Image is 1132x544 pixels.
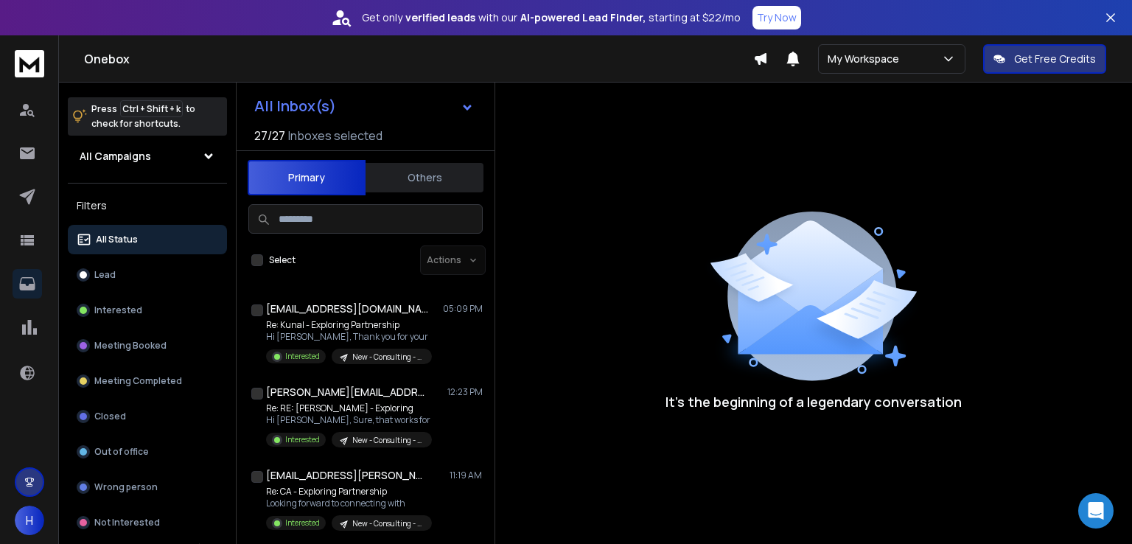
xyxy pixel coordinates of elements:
button: H [15,506,44,535]
div: Open Intercom Messenger [1078,493,1114,529]
p: Re: Kunal - Exploring Partnership [266,319,432,331]
button: Meeting Booked [68,331,227,360]
h3: Filters [68,195,227,216]
p: Re: CA - Exploring Partnership [266,486,432,498]
p: Interested [285,434,320,445]
img: logo [15,50,44,77]
strong: AI-powered Lead Finder, [520,10,646,25]
button: Get Free Credits [983,44,1106,74]
p: 05:09 PM [443,303,483,315]
button: Out of office [68,437,227,467]
p: Out of office [94,446,149,458]
p: Interested [94,304,142,316]
p: Get only with our starting at $22/mo [362,10,741,25]
label: Select [269,254,296,266]
h1: All Inbox(s) [254,99,336,114]
h3: Inboxes selected [288,127,382,144]
p: Closed [94,411,126,422]
p: New - Consulting - Indian - Allurecent [352,435,423,446]
span: 27 / 27 [254,127,285,144]
p: Wrong person [94,481,158,493]
button: Try Now [752,6,801,29]
button: Closed [68,402,227,431]
p: Not Interested [94,517,160,529]
p: All Status [96,234,138,245]
button: Others [366,161,483,194]
p: Press to check for shortcuts. [91,102,195,131]
p: Re: RE: [PERSON_NAME] - Exploring [266,402,432,414]
button: Interested [68,296,227,325]
h1: [EMAIL_ADDRESS][DOMAIN_NAME] [266,301,428,316]
button: Not Interested [68,508,227,537]
button: All Inbox(s) [242,91,486,121]
p: New - Consulting - Indian - Allurecent [352,518,423,529]
h1: Onebox [84,50,753,68]
button: Meeting Completed [68,366,227,396]
p: Looking forward to connecting with [266,498,432,509]
button: All Status [68,225,227,254]
p: Interested [285,517,320,529]
p: Hi [PERSON_NAME], Sure, that works for [266,414,432,426]
p: Lead [94,269,116,281]
button: All Campaigns [68,142,227,171]
strong: verified leads [405,10,475,25]
p: My Workspace [828,52,905,66]
p: Hi [PERSON_NAME], Thank you for your [266,331,432,343]
button: Primary [248,160,366,195]
button: Wrong person [68,472,227,502]
p: 11:19 AM [450,470,483,481]
h1: [PERSON_NAME][EMAIL_ADDRESS][DOMAIN_NAME] [266,385,428,400]
p: 12:23 PM [447,386,483,398]
p: New - Consulting - Indian - Allurecent [352,352,423,363]
p: Meeting Booked [94,340,167,352]
h1: All Campaigns [80,149,151,164]
p: Meeting Completed [94,375,182,387]
p: Interested [285,351,320,362]
span: Ctrl + Shift + k [120,100,183,117]
p: Try Now [757,10,797,25]
p: It’s the beginning of a legendary conversation [665,391,962,412]
button: Lead [68,260,227,290]
p: Get Free Credits [1014,52,1096,66]
h1: [EMAIL_ADDRESS][PERSON_NAME][DOMAIN_NAME] [266,468,428,483]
